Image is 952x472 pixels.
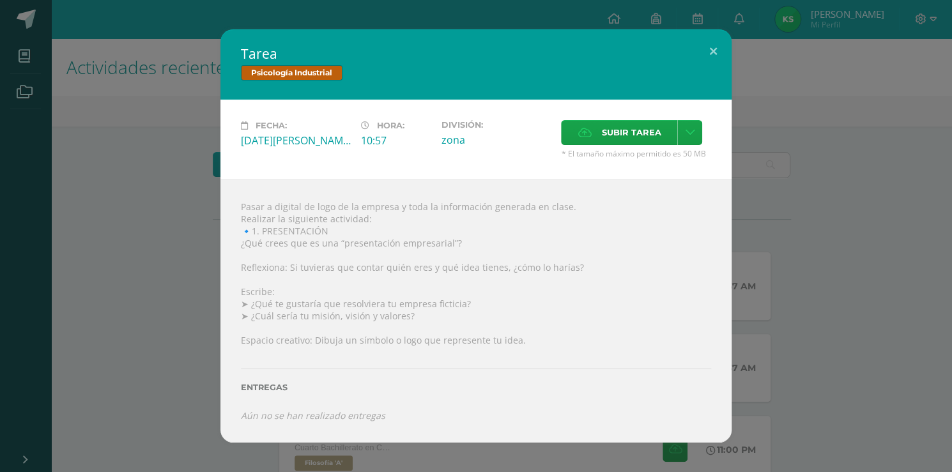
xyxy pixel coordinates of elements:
span: Hora: [377,121,404,130]
span: * El tamaño máximo permitido es 50 MB [561,148,711,159]
div: 10:57 [361,133,431,148]
label: División: [441,120,551,130]
i: Aún no se han realizado entregas [241,409,385,422]
span: Subir tarea [601,121,661,144]
div: Pasar a digital de logo de la empresa y toda la información generada en clase. Realizar la siguie... [220,179,732,442]
label: Entregas [241,383,711,392]
span: Psicología Industrial [241,65,342,80]
span: Fecha: [256,121,287,130]
button: Close (Esc) [695,29,732,73]
h2: Tarea [241,45,711,63]
div: zona [441,133,551,147]
div: [DATE][PERSON_NAME] [241,133,351,148]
